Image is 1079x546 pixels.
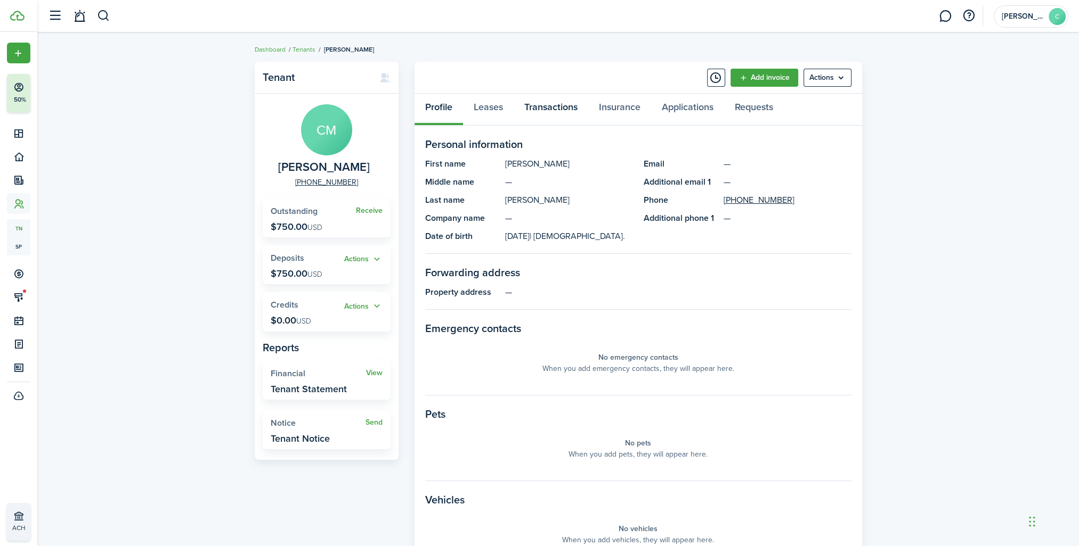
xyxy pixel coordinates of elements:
panel-main-title: Middle name [425,176,500,188]
button: Open menu [804,69,851,87]
widget-stats-title: Financial [271,369,366,378]
img: TenantCloud [10,11,25,21]
panel-main-description: [PERSON_NAME] [505,194,633,206]
panel-main-title: Additional phone 1 [644,212,718,225]
a: [PHONE_NUMBER] [295,177,358,188]
button: Open resource center [960,7,978,25]
a: Applications [651,94,724,126]
panel-main-description: — [505,212,633,225]
panel-main-section-title: Emergency contacts [425,320,851,336]
p: $0.00 [271,315,311,326]
panel-main-placeholder-title: No emergency contacts [598,352,678,363]
button: Open menu [344,253,383,266]
panel-main-placeholder-title: No vehicles [619,523,658,534]
a: Insurance [588,94,651,126]
menu-btn: Actions [804,69,851,87]
panel-main-title: Phone [644,194,718,206]
a: Send [366,418,383,427]
iframe: Chat Widget [1026,495,1079,546]
panel-main-description: — [505,286,851,299]
a: [PHONE_NUMBER] [724,194,794,206]
panel-main-description: — [505,176,633,188]
a: Requests [724,94,784,126]
panel-main-title: Date of birth [425,230,500,243]
a: Tenants [293,45,315,54]
panel-main-section-title: Forwarding address [425,264,851,280]
a: ACH [7,503,30,541]
p: $750.00 [271,268,322,279]
a: Notifications [69,3,90,30]
span: USD [296,316,311,327]
span: CLARK MICHAEL [278,161,370,174]
widget-stats-title: Notice [271,418,366,428]
panel-main-placeholder-description: When you add vehicles, they will appear here. [562,534,714,545]
panel-main-title: Additional email 1 [644,176,718,188]
span: [PERSON_NAME] [324,45,374,54]
button: Actions [344,253,383,266]
button: Open sidebar [45,6,65,26]
span: Deposits [271,252,304,264]
a: Messaging [935,3,955,30]
a: Dashboard [255,45,286,54]
a: Add invoice [731,69,798,87]
panel-main-title: Last name [425,194,500,206]
panel-main-placeholder-description: When you add pets, they will appear here. [569,449,708,460]
panel-main-description: [PERSON_NAME] [505,158,633,170]
div: Drag [1029,506,1035,537]
a: tn [7,219,30,237]
span: USD [307,269,322,280]
panel-main-title: First name [425,158,500,170]
button: Search [97,7,110,25]
a: Leases [463,94,514,126]
button: Actions [344,300,383,312]
span: Carmen [1002,13,1044,20]
span: Credits [271,299,298,311]
a: sp [7,237,30,255]
span: Outstanding [271,205,318,217]
panel-main-subtitle: Reports [263,340,391,355]
panel-main-title: Company name [425,212,500,225]
a: Transactions [514,94,588,126]
panel-main-title: Email [644,158,718,170]
panel-main-title: Tenant [263,71,369,84]
panel-main-section-title: Personal information [425,136,851,152]
span: | [DEMOGRAPHIC_DATA]. [530,230,625,242]
button: Timeline [707,69,725,87]
panel-main-section-title: Vehicles [425,492,851,508]
avatar-text: CM [301,104,352,155]
p: $750.00 [271,221,322,232]
panel-main-description: [DATE] [505,230,633,243]
panel-main-section-title: Pets [425,406,851,422]
button: 50% [7,74,95,112]
widget-stats-description: Tenant Statement [271,384,347,394]
p: ACH [12,523,75,533]
panel-main-title: Property address [425,286,500,299]
button: Open menu [7,43,30,63]
button: Open menu [344,300,383,312]
a: View [366,369,383,377]
a: Receive [356,206,383,215]
panel-main-placeholder-description: When you add emergency contacts, they will appear here. [542,363,734,374]
span: USD [307,222,322,233]
p: 50% [13,95,27,104]
widget-stats-description: Tenant Notice [271,433,330,444]
panel-main-placeholder-title: No pets [625,437,651,449]
avatar-text: C [1049,8,1066,25]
